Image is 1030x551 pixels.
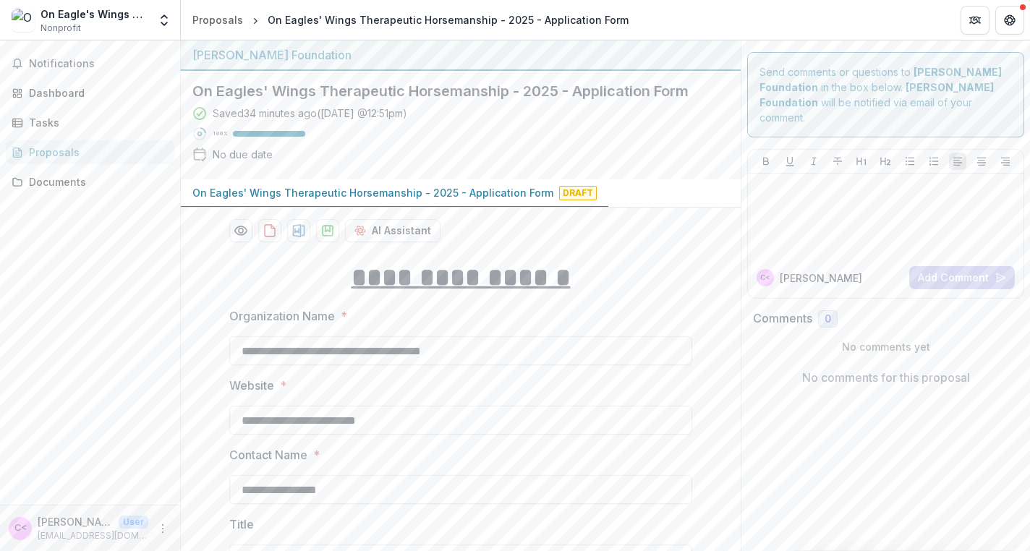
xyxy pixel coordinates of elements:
img: On Eagle's Wings Therapeutic Horsemanship [12,9,35,32]
button: download-proposal [258,219,281,242]
div: On Eagles' Wings Therapeutic Horsemanship - 2025 - Application Form [268,12,629,27]
div: Proposals [29,145,163,160]
div: Proposals [192,12,243,27]
button: Align Left [949,153,966,170]
p: Title [229,516,254,533]
span: Draft [559,186,597,200]
p: 100 % [213,129,227,139]
div: Documents [29,174,163,189]
button: Ordered List [925,153,942,170]
button: Partners [961,6,989,35]
div: Send comments or questions to in the box below. will be notified via email of your comment. [747,52,1024,137]
button: Align Center [973,153,990,170]
p: [PERSON_NAME] <[EMAIL_ADDRESS][DOMAIN_NAME]> <[EMAIL_ADDRESS][DOMAIN_NAME]> [38,514,113,529]
button: More [154,520,171,537]
button: Bullet List [901,153,919,170]
button: Add Comment [909,266,1015,289]
span: Notifications [29,58,169,70]
p: [EMAIL_ADDRESS][DOMAIN_NAME] [38,529,148,542]
p: Website [229,377,274,394]
a: Documents [6,170,174,194]
button: Strike [829,153,846,170]
div: Dashboard [29,85,163,101]
div: Carol Petitto <oneagleswingswva@gmail.com> <oneagleswingswva@gmail.com> [760,274,770,281]
button: Align Right [997,153,1014,170]
button: Underline [781,153,799,170]
p: No comments yet [753,339,1018,354]
nav: breadcrumb [187,9,634,30]
div: [PERSON_NAME] Foundation [192,46,729,64]
p: [PERSON_NAME] [780,270,862,286]
p: Contact Name [229,446,307,464]
div: On Eagle's Wings Therapeutic Horsemanship [41,7,148,22]
span: Nonprofit [41,22,81,35]
button: Bold [757,153,775,170]
a: Proposals [187,9,249,30]
button: Get Help [995,6,1024,35]
p: Organization Name [229,307,335,325]
a: Tasks [6,111,174,134]
button: Preview 4b1b3a0c-8a7f-451c-9578-3df0f1cb32df-0.pdf [229,219,252,242]
button: Open entity switcher [154,6,174,35]
button: AI Assistant [345,219,440,242]
button: download-proposal [287,219,310,242]
h2: On Eagles' Wings Therapeutic Horsemanship - 2025 - Application Form [192,82,706,100]
h2: Comments [753,312,812,325]
div: Tasks [29,115,163,130]
a: Proposals [6,140,174,164]
span: 0 [825,313,831,325]
button: Notifications [6,52,174,75]
p: User [119,516,148,529]
a: Dashboard [6,81,174,105]
button: Heading 2 [877,153,894,170]
p: On Eagles' Wings Therapeutic Horsemanship - 2025 - Application Form [192,185,553,200]
div: No due date [213,147,273,162]
div: Saved 34 minutes ago ( [DATE] @ 12:51pm ) [213,106,407,121]
p: No comments for this proposal [802,369,970,386]
button: download-proposal [316,219,339,242]
button: Heading 1 [853,153,870,170]
div: Carol Petitto <oneagleswingswva@gmail.com> <oneagleswingswva@gmail.com> [14,524,27,533]
button: Italicize [805,153,822,170]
